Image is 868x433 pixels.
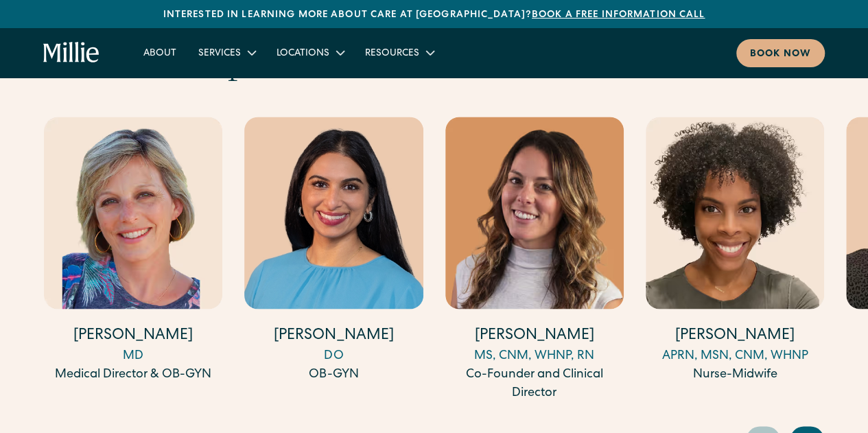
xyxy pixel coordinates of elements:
[198,47,241,61] div: Services
[445,117,624,404] div: 3 / 17
[244,365,423,384] div: OB-GYN
[445,117,624,402] a: [PERSON_NAME]MS, CNM, WHNP, RNCo-Founder and Clinical Director
[365,47,419,61] div: Resources
[646,325,824,347] h4: [PERSON_NAME]
[646,365,824,384] div: Nurse-Midwife
[646,117,824,384] a: [PERSON_NAME]APRN, MSN, CNM, WHNPNurse-Midwife
[736,39,825,67] a: Book now
[244,347,423,365] div: DO
[445,365,624,402] div: Co-Founder and Clinical Director
[445,325,624,347] h4: [PERSON_NAME]
[244,117,423,384] a: [PERSON_NAME]DOOB-GYN
[132,41,187,64] a: About
[354,41,444,64] div: Resources
[44,325,222,347] h4: [PERSON_NAME]
[187,41,266,64] div: Services
[44,365,222,384] div: Medical Director & OB-GYN
[646,347,824,365] div: APRN, MSN, CNM, WHNP
[43,42,99,64] a: home
[445,347,624,365] div: MS, CNM, WHNP, RN
[277,47,329,61] div: Locations
[750,47,811,62] div: Book now
[266,41,354,64] div: Locations
[532,10,705,20] a: Book a free information call
[44,117,222,384] a: [PERSON_NAME]MDMedical Director & OB-GYN
[44,117,222,386] div: 1 / 17
[244,117,423,386] div: 2 / 17
[44,347,222,365] div: MD
[244,325,423,347] h4: [PERSON_NAME]
[646,117,824,386] div: 4 / 17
